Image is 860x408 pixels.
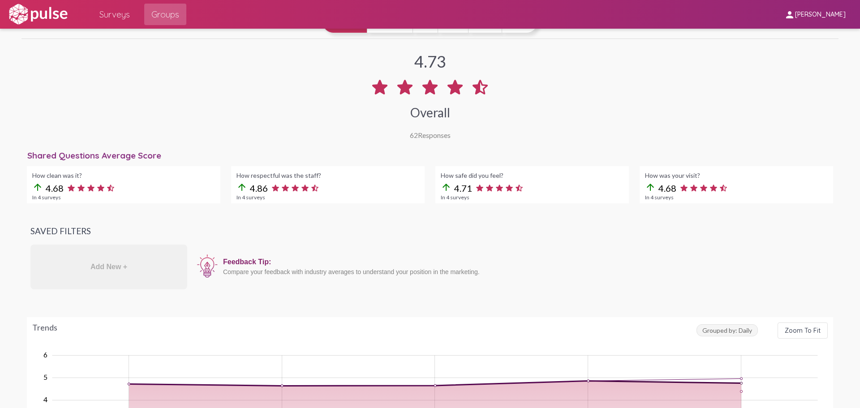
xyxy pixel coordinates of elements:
[441,172,623,179] div: How safe did you feel?
[144,4,186,25] a: Groups
[196,253,219,279] img: icon12.png
[454,183,472,193] span: 4.71
[410,131,418,139] span: 62
[43,351,47,359] tspan: 6
[414,52,446,71] div: 4.73
[92,4,137,25] a: Surveys
[43,395,47,404] tspan: 4
[32,182,43,193] mat-icon: arrow_upward
[441,194,623,201] div: In 4 surveys
[223,268,825,275] div: Compare your feedback with industry averages to understand your position in the marketing.
[30,226,830,236] h3: Saved Filters
[236,172,419,179] div: How respectful was the staff?
[645,182,656,193] mat-icon: arrow_upward
[250,183,268,193] span: 4.86
[410,131,451,139] div: Responses
[785,326,821,335] span: Zoom To Fit
[32,322,697,339] div: Trends
[697,324,758,336] span: Grouped by: Daily
[30,245,187,289] div: Add New +
[777,6,853,22] button: [PERSON_NAME]
[795,11,846,19] span: [PERSON_NAME]
[784,9,795,20] mat-icon: person
[32,172,215,179] div: How clean was it?
[658,183,676,193] span: 4.68
[7,3,69,26] img: white-logo.svg
[223,258,825,266] div: Feedback Tip:
[46,183,64,193] span: 4.68
[27,150,838,161] div: Shared Questions Average Score
[99,6,130,22] span: Surveys
[32,194,215,201] div: In 4 surveys
[43,373,47,382] tspan: 5
[441,182,451,193] mat-icon: arrow_upward
[645,194,828,201] div: In 4 surveys
[151,6,179,22] span: Groups
[645,172,828,179] div: How was your visit?
[236,194,419,201] div: In 4 surveys
[410,105,450,120] div: Overall
[778,322,828,339] button: Zoom To Fit
[236,182,247,193] mat-icon: arrow_upward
